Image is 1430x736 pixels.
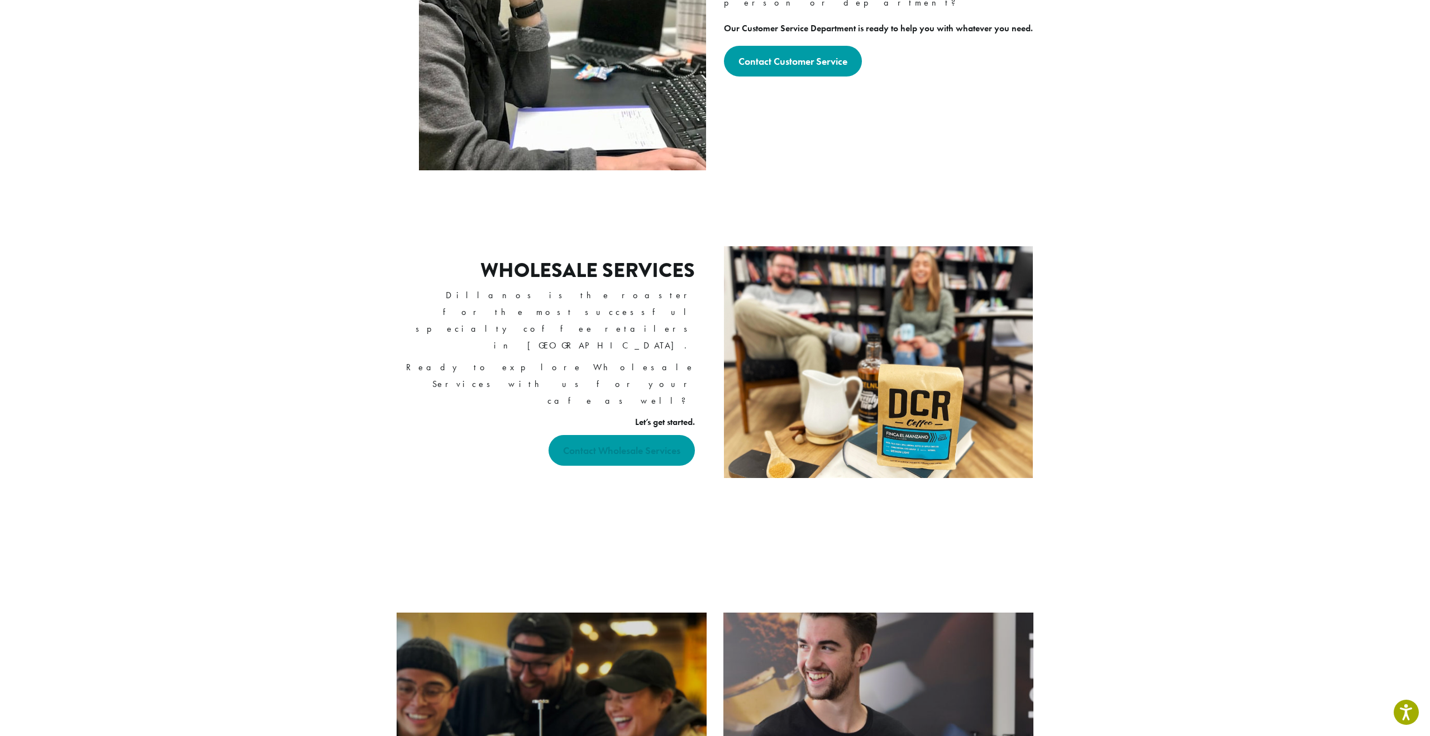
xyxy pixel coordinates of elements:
strong: Our Customer Service Department is ready to help you with whatever you need. [724,22,1033,34]
a: Contact Wholesale Services [549,435,695,466]
strong: Let’s get started. [635,416,695,428]
strong: Contact Wholesale Services [563,444,680,457]
h2: Wholesale Services [480,259,695,283]
a: Contact Customer Service [724,46,862,77]
strong: Contact Customer Service [738,55,847,68]
p: Dillanos is the roaster for the most successful specialty coffee retailers in [GEOGRAPHIC_DATA]. [399,287,695,354]
p: Ready to explore Wholesale Services with us for your cafe as well? [399,359,695,409]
